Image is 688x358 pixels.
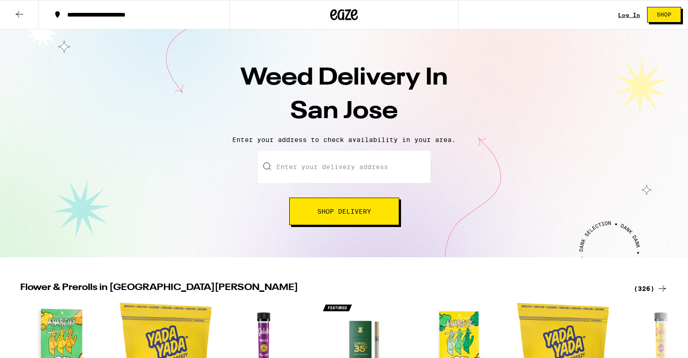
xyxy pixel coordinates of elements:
button: Shop Delivery [289,198,399,225]
input: Enter your delivery address [258,151,430,183]
span: Shop Delivery [317,208,371,215]
a: (326) [634,283,668,294]
div: Log In [618,12,640,18]
span: Shop [657,12,671,17]
button: Shop [647,7,681,23]
p: Enter your address to check availability in your area. [9,136,679,143]
h1: Weed Delivery In [183,62,505,129]
span: San Jose [290,100,398,124]
h2: Flower & Prerolls in [GEOGRAPHIC_DATA][PERSON_NAME] [20,283,623,294]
